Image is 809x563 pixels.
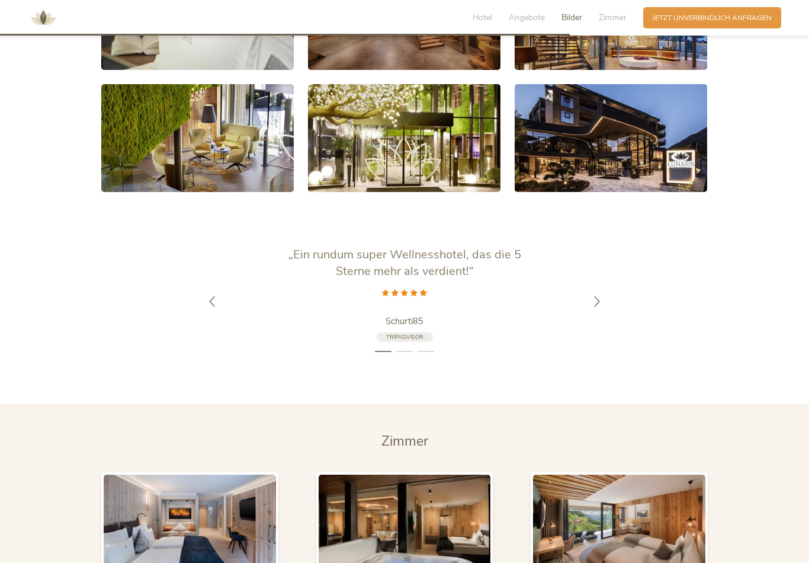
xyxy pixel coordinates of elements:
[386,315,423,327] span: Schurti85
[25,14,61,21] a: AMONTI & LUNARIS Wellnessresort
[473,12,492,23] span: Hotel
[288,247,521,279] span: „Ein rundum super Wellnesshotel, das die 5 Sterne mehr als verdient!“
[653,13,772,23] span: Jetzt unverbindlich anfragen
[381,432,428,450] span: Zimmer
[386,333,423,341] span: Tripadvisor
[509,12,545,23] span: Angebote
[286,315,523,327] a: Schurti85
[377,332,433,343] a: Tripadvisor
[561,12,582,23] span: Bilder
[599,12,627,23] span: Zimmer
